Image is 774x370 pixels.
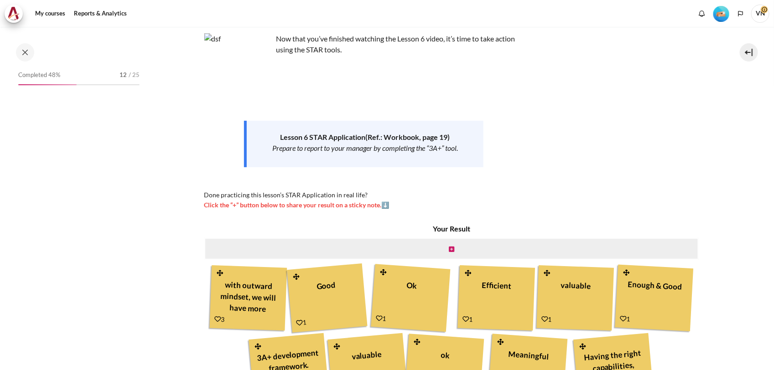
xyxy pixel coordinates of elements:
i: Drag and drop this note [254,343,263,350]
div: Show notification window with no new notifications [695,7,709,21]
div: valuable [542,276,609,316]
div: 3 [214,314,225,324]
button: Languages [734,7,748,21]
i: Drag and drop this note [497,339,505,345]
span: Now that you’ve finished watching the Lesson 6 video, it’s time to take action using the STAR tools. [276,34,515,54]
i: Drag and drop this note [579,343,587,350]
i: Drag and drop this note [623,269,631,276]
span: / 25 [129,71,140,80]
img: Architeck [7,7,20,21]
a: My courses [32,5,68,23]
i: Create new note in this column [449,246,454,252]
div: Enough & Good [621,276,689,317]
img: Level #2 [713,6,729,22]
i: Add a Like [620,315,627,322]
div: Prepare to report to your manager by completing the “3A+” tool. [263,143,467,154]
i: Drag and drop this note [543,270,551,277]
i: Add a Like [376,315,383,322]
strong: ( [366,133,450,141]
i: Drag and drop this note [464,270,473,277]
div: 1 [376,313,386,323]
div: 1 [541,314,552,324]
span: Completed 48% [18,71,60,80]
img: dsf [204,33,273,102]
i: Drag and drop this note [379,269,388,276]
div: Level #2 [713,5,729,22]
a: Architeck Architeck [5,5,27,23]
a: Reports & Analytics [71,5,130,23]
div: Efficient [463,276,530,316]
a: User menu [751,5,769,23]
i: Add a Like [542,316,548,322]
i: Add a Like [463,316,469,322]
span: VN [751,5,769,23]
div: with outward mindset, we will have more accountability. [215,276,282,316]
div: 1 [296,317,307,328]
div: 1 [620,313,630,324]
span: Done practicing this lesson’s STAR Application in real life? [204,191,368,199]
i: Add a Like [215,316,221,322]
i: Drag and drop this note [292,273,301,280]
i: Drag and drop this note [413,339,421,345]
span: Ref.: Workbook, page 19) [368,133,450,141]
span: Click the “+” button below to share your result on a sticky note.⬇️ [204,201,390,209]
i: Drag and drop this note [216,270,224,277]
a: Level #2 [710,5,733,22]
div: Good [293,275,362,318]
h4: Your Result [204,223,699,234]
span: 12 [119,71,127,80]
div: 48% [18,84,77,85]
div: 1 [462,314,473,324]
div: Ok [377,275,445,318]
strong: Lesson 6 STAR Application [281,133,366,141]
i: Add a Like [296,319,303,326]
i: Drag and drop this note [333,343,342,350]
